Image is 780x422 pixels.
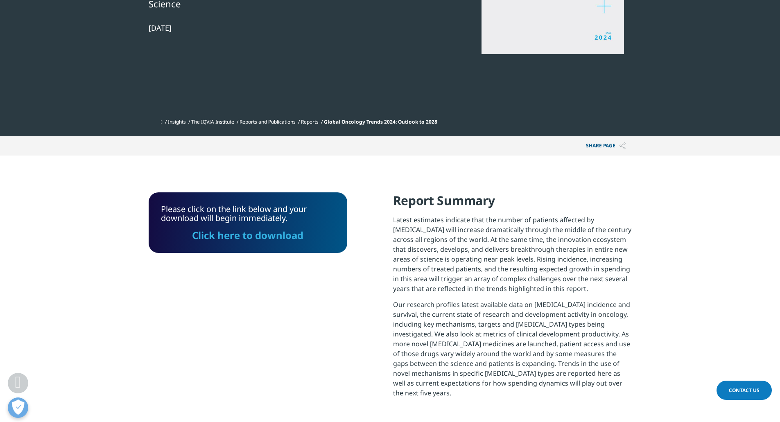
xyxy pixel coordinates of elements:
div: Please click on the link below and your download will begin immediately. [161,205,335,241]
a: Click here to download [192,228,303,242]
a: Insights [168,118,186,125]
a: Reports and Publications [240,118,296,125]
p: Latest estimates indicate that the number of patients affected by [MEDICAL_DATA] will increase dr... [393,215,632,300]
span: Contact Us [729,387,760,394]
a: Reports [301,118,319,125]
button: 打开偏好 [8,397,28,418]
button: Share PAGEShare PAGE [580,136,632,156]
h4: Report Summary [393,192,632,215]
a: Contact Us [717,381,772,400]
p: Share PAGE [580,136,632,156]
div: [DATE] [149,23,430,33]
img: Share PAGE [619,142,626,149]
a: The IQVIA Institute [191,118,234,125]
span: Global Oncology Trends 2024: Outlook to 2028 [324,118,437,125]
p: Our research profiles latest available data on [MEDICAL_DATA] incidence and survival, the current... [393,300,632,404]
